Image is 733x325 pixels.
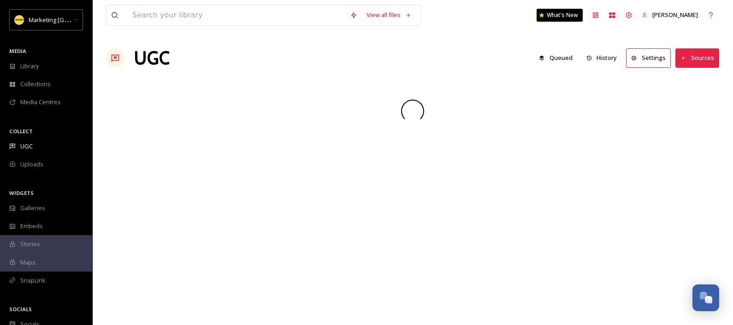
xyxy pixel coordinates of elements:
span: WIDGETS [9,189,34,196]
a: [PERSON_NAME] [637,6,703,24]
span: Collections [20,80,51,89]
span: MEDIA [9,47,26,54]
span: Marketing [GEOGRAPHIC_DATA] [29,15,116,24]
a: What's New [537,9,583,22]
span: Maps [20,258,35,267]
a: UGC [134,44,170,72]
span: SOCIALS [9,306,32,313]
button: Sources [675,48,719,67]
button: Settings [626,48,671,67]
span: SnapLink [20,276,46,285]
span: Media Centres [20,98,61,106]
span: Embeds [20,222,43,230]
a: View all files [362,6,416,24]
input: Search your library [128,5,345,25]
button: Open Chat [692,284,719,311]
button: History [582,49,622,67]
span: COLLECT [9,128,33,135]
img: Sheffield%20Sq%20yellow.jpg [15,15,24,24]
a: Settings [626,48,675,67]
span: Galleries [20,204,45,213]
span: Stories [20,240,40,248]
button: Queued [534,49,577,67]
span: UGC [20,142,33,151]
span: [PERSON_NAME] [652,11,698,19]
span: Library [20,62,39,71]
a: History [582,49,627,67]
a: Queued [534,49,582,67]
span: Uploads [20,160,43,169]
